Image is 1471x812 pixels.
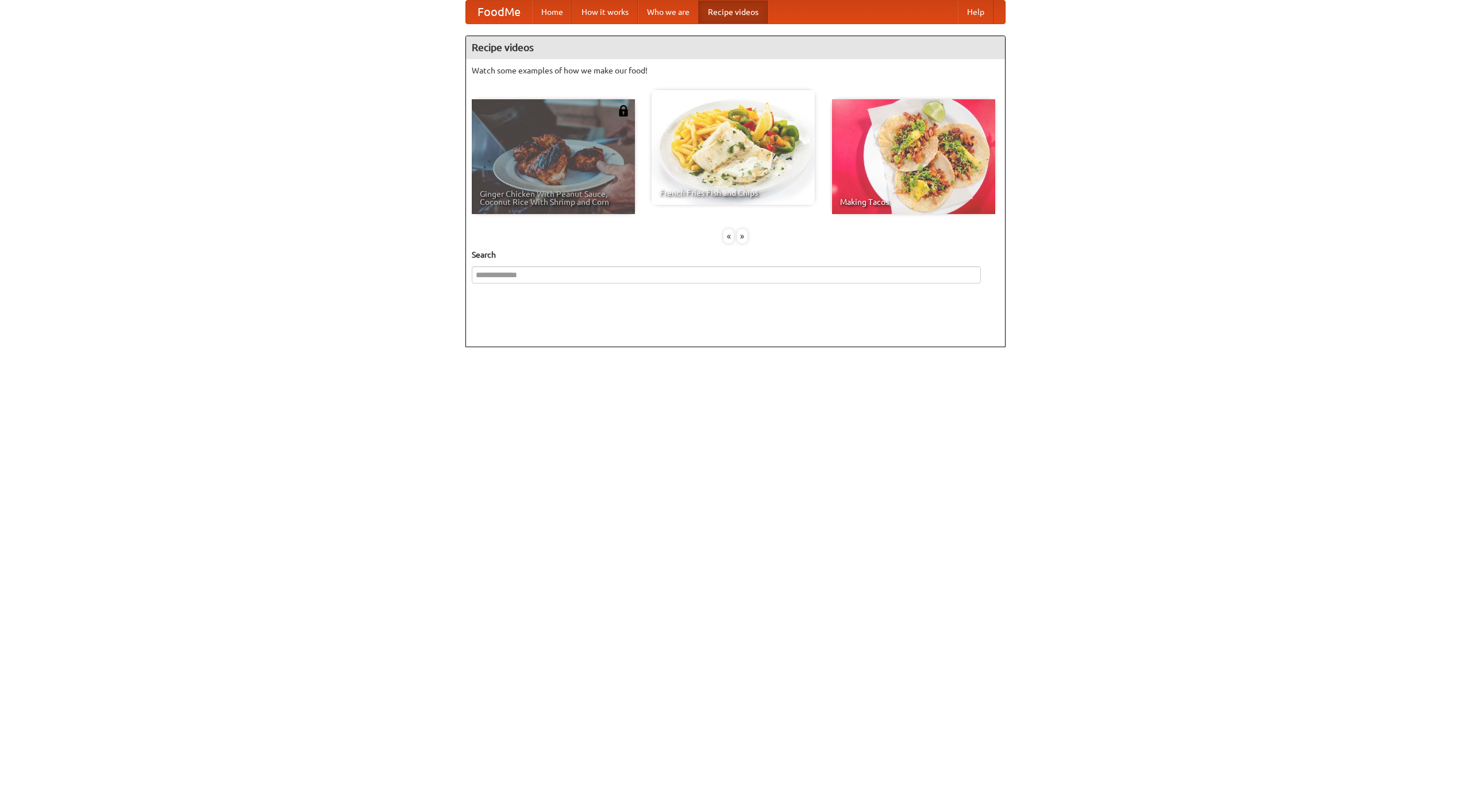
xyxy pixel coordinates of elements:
div: » [737,229,748,243]
span: Making Tacos [840,198,987,206]
a: How it works [572,1,638,24]
h4: Recipe videos [466,36,1005,59]
h5: Search [472,249,999,261]
img: 483408.png [618,105,629,116]
p: Watch some examples of how we make our food! [472,65,999,76]
a: French Fries Fish and Chips [652,90,815,205]
a: Help [958,1,993,24]
a: Who we are [638,1,699,24]
a: Recipe videos [699,1,768,24]
span: French Fries Fish and Chips [660,189,807,197]
a: Home [532,1,572,24]
div: « [723,229,734,243]
a: Making Tacos [832,99,995,214]
a: FoodMe [466,1,532,24]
